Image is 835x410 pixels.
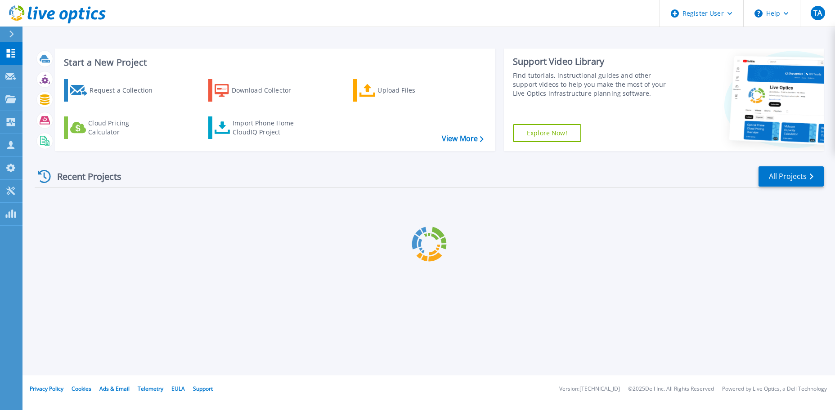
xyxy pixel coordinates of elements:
a: Cookies [72,385,91,392]
a: Explore Now! [513,124,581,142]
div: Find tutorials, instructional guides and other support videos to help you make the most of your L... [513,71,676,98]
div: Support Video Library [513,56,676,67]
a: All Projects [759,166,824,187]
div: Recent Projects [35,165,134,187]
a: Request a Collection [64,79,164,102]
a: Ads & Email [99,385,130,392]
h3: Start a New Project [64,58,483,67]
li: Version: [TECHNICAL_ID] [559,386,620,392]
a: Download Collector [208,79,309,102]
a: Privacy Policy [30,385,63,392]
a: Support [193,385,213,392]
a: Upload Files [353,79,453,102]
a: Telemetry [138,385,163,392]
div: Request a Collection [90,81,162,99]
a: Cloud Pricing Calculator [64,116,164,139]
div: Cloud Pricing Calculator [88,119,160,137]
a: View More [442,134,484,143]
div: Import Phone Home CloudIQ Project [233,119,303,137]
div: Download Collector [232,81,304,99]
li: © 2025 Dell Inc. All Rights Reserved [628,386,714,392]
span: TA [813,9,822,17]
li: Powered by Live Optics, a Dell Technology [722,386,827,392]
a: EULA [171,385,185,392]
div: Upload Files [377,81,449,99]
